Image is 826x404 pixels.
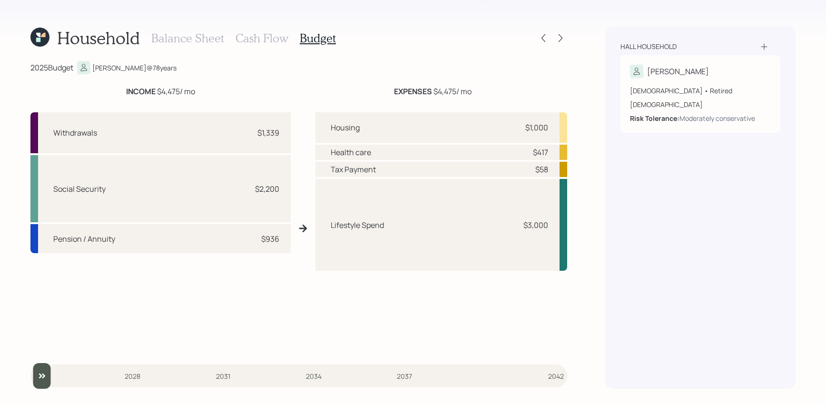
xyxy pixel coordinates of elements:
div: $2,200 [255,183,279,195]
div: [DEMOGRAPHIC_DATA] [630,99,771,109]
b: Risk Tolerance: [630,114,679,123]
b: EXPENSES [394,86,432,97]
div: $417 [533,147,548,158]
div: 2025 Budget [30,62,73,73]
div: $1,339 [257,127,279,138]
div: Social Security [53,183,106,195]
h3: Cash Flow [236,31,288,45]
div: $4,475 / mo [126,86,195,97]
div: $3,000 [523,219,548,231]
div: Lifestyle Spend [331,219,384,231]
b: INCOME [126,86,156,97]
div: [PERSON_NAME] [647,66,709,77]
div: [DEMOGRAPHIC_DATA] • Retired [630,86,771,96]
h1: Household [57,28,140,48]
div: Withdrawals [53,127,97,138]
div: $4,475 / mo [394,86,472,97]
div: $936 [261,233,279,245]
div: Health care [331,147,371,158]
div: Housing [331,122,360,133]
div: $58 [535,164,548,175]
div: Pension / Annuity [53,233,115,245]
h3: Balance Sheet [151,31,224,45]
div: Moderately conservative [679,113,755,123]
div: [PERSON_NAME] @ 78 years [92,63,177,73]
div: $1,000 [525,122,548,133]
div: Tax Payment [331,164,376,175]
div: Hall household [620,42,677,51]
h3: Budget [300,31,336,45]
